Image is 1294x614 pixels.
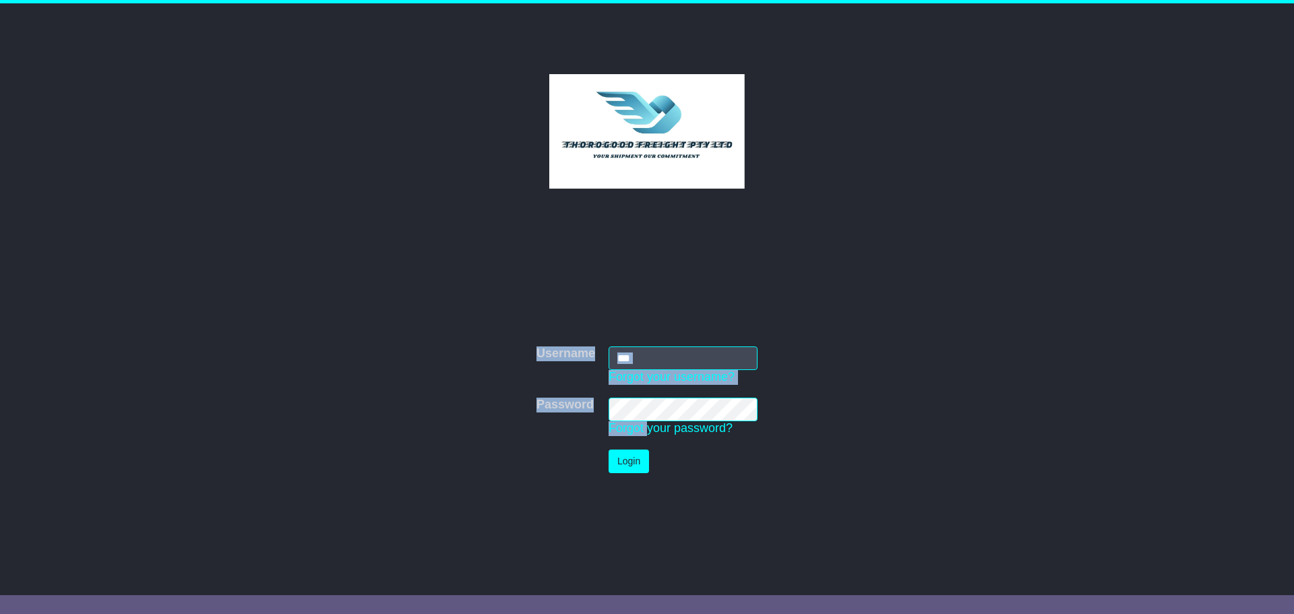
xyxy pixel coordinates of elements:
a: Forgot your username? [609,370,735,383]
label: Username [536,346,595,361]
label: Password [536,398,594,412]
img: Thorogood Freight Pty Ltd [549,74,745,189]
a: Forgot your password? [609,421,733,435]
button: Login [609,450,649,473]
